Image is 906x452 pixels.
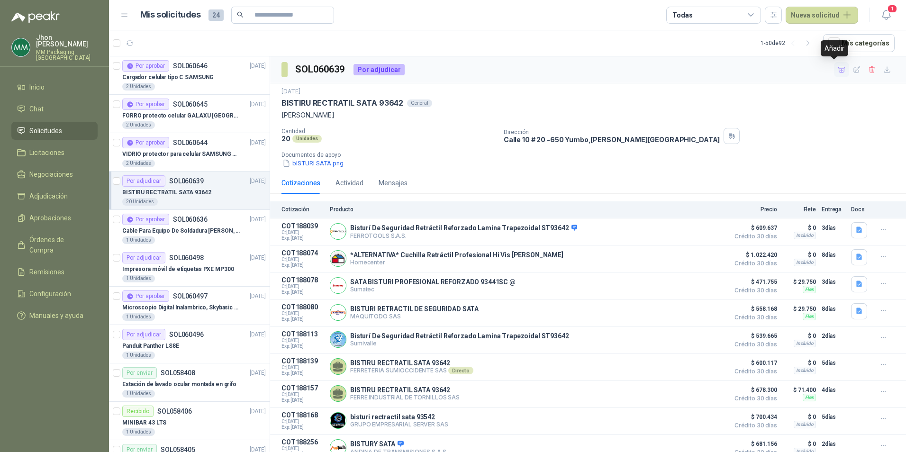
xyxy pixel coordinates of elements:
[250,138,266,147] p: [DATE]
[783,411,816,423] p: $ 0
[122,342,179,351] p: Panduit Panther LS8E
[122,418,166,427] p: MINIBAR 43 LTS
[173,293,208,299] p: SOL060497
[822,330,845,342] p: 2 días
[29,147,64,158] span: Licitaciones
[208,9,224,21] span: 24
[11,144,98,162] a: Licitaciones
[122,198,158,206] div: 20 Unidades
[36,34,98,47] p: Jhon [PERSON_NAME]
[11,285,98,303] a: Configuración
[281,446,324,452] span: C: [DATE]
[122,290,169,302] div: Por aprobar
[122,313,155,321] div: 1 Unidades
[783,438,816,450] p: $ 0
[730,384,777,396] span: $ 678.300
[350,394,460,401] p: FERRE INDUSTRIAL DE TORNILLOS SAS
[11,122,98,140] a: Solicitudes
[250,369,266,378] p: [DATE]
[169,331,204,338] p: SOL060496
[281,128,496,135] p: Cantidad
[122,111,240,120] p: FORRO protecto celular GALAXU [GEOGRAPHIC_DATA] A16 5G
[11,231,98,259] a: Órdenes de Compra
[350,313,479,320] p: MAQUITODO SAS
[281,438,324,446] p: COT188256
[281,135,290,143] p: 20
[122,226,240,235] p: Cable Para Equipo De Soldadura [PERSON_NAME]
[730,315,777,320] span: Crédito 30 días
[295,62,346,77] h3: SOL060639
[783,222,816,234] p: $ 0
[109,56,270,95] a: Por aprobarSOL060646[DATE] Cargador celular tipo C SAMSUNG2 Unidades
[122,265,234,274] p: Impresora móvil de etiquetas PXE MP300
[281,289,324,295] span: Exp: [DATE]
[109,325,270,363] a: Por adjudicarSOL060496[DATE] Panduit Panther LS8E1 Unidades
[730,423,777,428] span: Crédito 30 días
[794,259,816,266] div: Incluido
[29,235,89,255] span: Órdenes de Compra
[822,206,845,213] p: Entrega
[281,284,324,289] span: C: [DATE]
[109,95,270,133] a: Por aprobarSOL060645[DATE] FORRO protecto celular GALAXU [GEOGRAPHIC_DATA] A16 5G2 Unidades
[330,305,346,320] img: Company Logo
[761,36,815,51] div: 1 - 50 de 92
[281,110,895,120] p: [PERSON_NAME]
[822,303,845,315] p: 8 días
[281,235,324,241] span: Exp: [DATE]
[330,332,346,347] img: Company Logo
[730,330,777,342] span: $ 539.665
[11,187,98,205] a: Adjudicación
[730,396,777,401] span: Crédito 30 días
[330,413,346,428] img: Company Logo
[281,330,324,338] p: COT188113
[281,338,324,344] span: C: [DATE]
[794,232,816,239] div: Incluido
[783,357,816,369] p: $ 0
[281,419,324,425] span: C: [DATE]
[281,178,320,188] div: Cotizaciones
[281,344,324,349] span: Exp: [DATE]
[851,206,870,213] p: Docs
[122,367,157,379] div: Por enviar
[122,214,169,225] div: Por aprobar
[173,101,208,108] p: SOL060645
[29,310,83,321] span: Manuales y ayuda
[36,49,98,61] p: MM Packaging [GEOGRAPHIC_DATA]
[281,425,324,430] span: Exp: [DATE]
[169,254,204,261] p: SOL060498
[250,215,266,224] p: [DATE]
[11,263,98,281] a: Remisiones
[122,329,165,340] div: Por adjudicar
[281,230,324,235] span: C: [DATE]
[122,83,155,90] div: 2 Unidades
[350,367,473,374] p: FERRETERIA SUMIOCCIDENTE SAS
[11,307,98,325] a: Manuales y ayuda
[730,369,777,374] span: Crédito 30 días
[173,63,208,69] p: SOL060646
[350,259,563,266] p: Homecenter
[109,287,270,325] a: Por aprobarSOL060497[DATE] Microscopio Digital Inalambrico, Skybasic 50x-1000x, Ampliac1 Unidades
[822,276,845,288] p: 3 días
[783,384,816,396] p: $ 71.400
[157,408,192,415] p: SOL058406
[161,370,195,376] p: SOL058408
[794,367,816,374] div: Incluido
[122,188,211,197] p: BISTIRU RECTRATIL SATA 93642
[379,178,408,188] div: Mensajes
[330,206,724,213] p: Producto
[122,252,165,263] div: Por adjudicar
[281,262,324,268] span: Exp: [DATE]
[821,40,848,56] div: Añadir
[335,178,363,188] div: Actividad
[173,139,208,146] p: SOL060644
[109,363,270,402] a: Por enviarSOL058408[DATE] Estación de lavado ocular montada en grifo1 Unidades
[350,278,516,286] p: SATA BISTURI PROFESIONAL REFORZADO 93441SC @
[109,248,270,287] a: Por adjudicarSOL060498[DATE] Impresora móvil de etiquetas PXE MP3001 Unidades
[730,261,777,266] span: Crédito 30 días
[122,352,155,359] div: 1 Unidades
[822,357,845,369] p: 5 días
[448,367,473,374] div: Directo
[887,4,897,13] span: 1
[350,251,563,259] p: *ALTERNATIVA* Cuchilla Retráctil Profesional Hi Vis [PERSON_NAME]
[330,224,346,239] img: Company Logo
